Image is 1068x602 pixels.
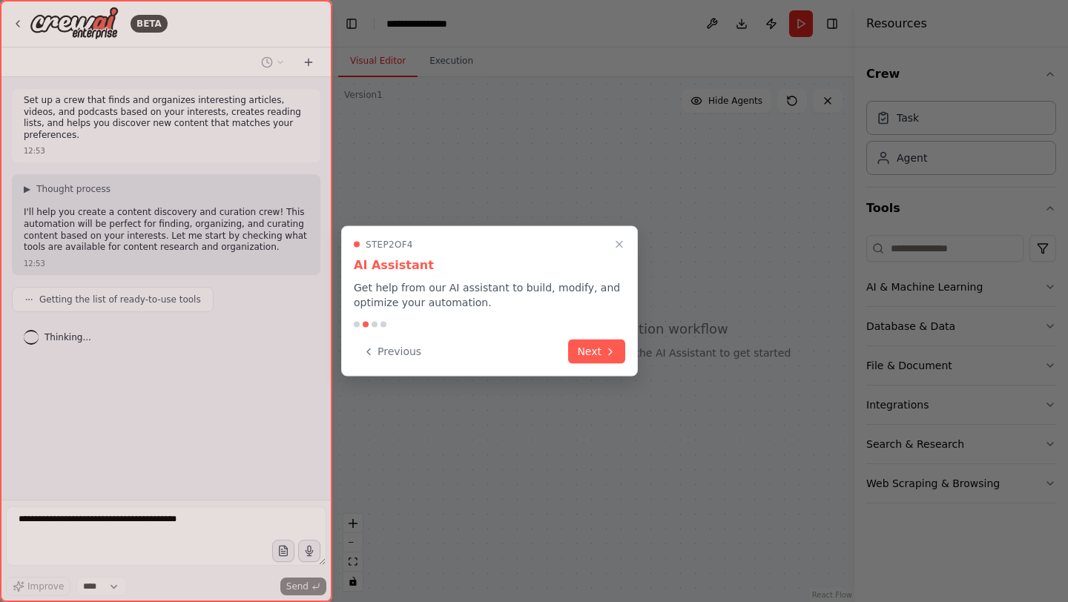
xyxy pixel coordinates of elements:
[354,340,430,364] button: Previous
[354,257,625,274] h3: AI Assistant
[568,340,625,364] button: Next
[610,236,628,254] button: Close walkthrough
[341,13,362,34] button: Hide left sidebar
[354,280,625,310] p: Get help from our AI assistant to build, modify, and optimize your automation.
[366,239,413,251] span: Step 2 of 4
